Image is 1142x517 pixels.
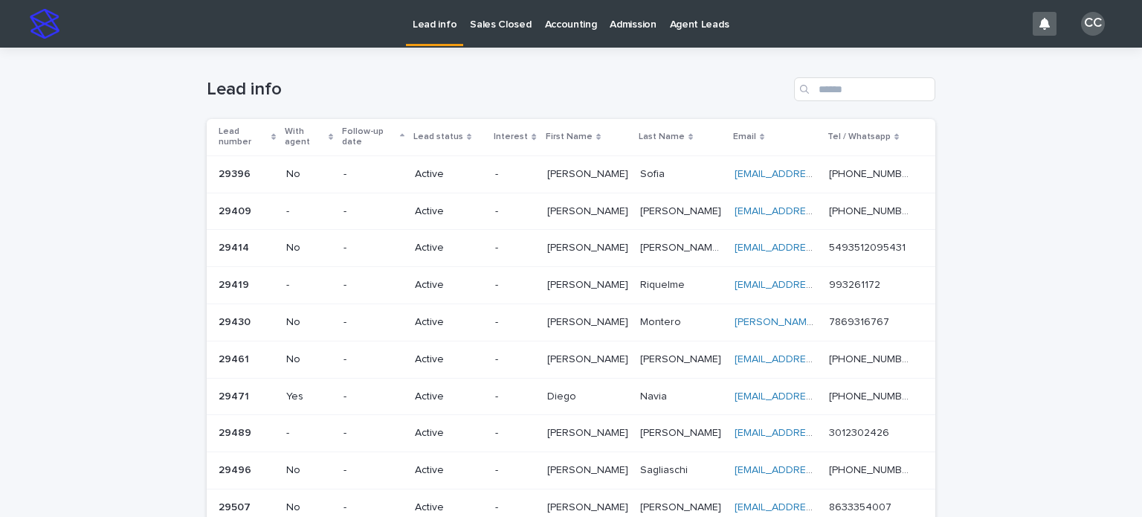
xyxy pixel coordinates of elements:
p: [PERSON_NAME] [547,202,631,218]
p: - [343,391,403,403]
tr: 2946129461 No-Active-[PERSON_NAME][PERSON_NAME] [PERSON_NAME][PERSON_NAME] [EMAIL_ADDRESS][DOMAIN... [207,341,935,378]
p: - [286,427,332,440]
p: [PERSON_NAME] [640,498,724,514]
a: [EMAIL_ADDRESS][DOMAIN_NAME] [735,280,903,290]
p: Active [415,242,483,254]
p: 29471 [219,388,252,403]
a: [EMAIL_ADDRESS][DOMAIN_NAME] [735,391,903,402]
p: With agent [285,123,325,151]
p: 8633354007 [829,498,894,514]
p: 993261172 [829,276,883,292]
p: - [495,205,535,218]
tr: 2948929489 --Active-[PERSON_NAME][PERSON_NAME] [PERSON_NAME][PERSON_NAME] [EMAIL_ADDRESS][DOMAIN_... [207,415,935,452]
p: - [495,242,535,254]
p: No [286,353,332,366]
p: [PHONE_NUMBER] [829,461,914,477]
p: Sagliaschi [640,461,691,477]
p: - [343,501,403,514]
p: [PHONE_NUMBER] [829,202,914,218]
p: - [343,279,403,292]
p: First Name [546,129,593,145]
p: 5493512095431 [829,239,909,254]
p: 29414 [219,239,252,254]
p: Active [415,205,483,218]
p: 29496 [219,461,254,477]
a: [EMAIL_ADDRESS][DOMAIN_NAME] [735,206,903,216]
a: [EMAIL_ADDRESS][DOMAIN_NAME] [735,502,903,513]
p: [PERSON_NAME] [547,313,631,329]
p: [PERSON_NAME] [PERSON_NAME] [640,239,726,254]
a: [EMAIL_ADDRESS][DOMAIN_NAME] [735,465,903,475]
tr: 2940929409 --Active-[PERSON_NAME][PERSON_NAME] [PERSON_NAME][PERSON_NAME] [EMAIL_ADDRESS][DOMAIN_... [207,193,935,230]
p: - [343,464,403,477]
p: [PERSON_NAME] [547,276,631,292]
p: Email [733,129,756,145]
p: [PERSON_NAME] [547,165,631,181]
p: [PERSON_NAME] [547,498,631,514]
div: CC [1081,12,1105,36]
p: - [343,205,403,218]
p: No [286,501,332,514]
p: - [343,316,403,329]
p: - [286,279,332,292]
p: [PHONE_NUMBER] [829,350,914,366]
p: No [286,464,332,477]
p: - [495,391,535,403]
p: Lead status [413,129,463,145]
p: No [286,168,332,181]
p: 29507 [219,498,254,514]
p: - [495,501,535,514]
p: - [495,316,535,329]
p: - [495,168,535,181]
p: - [343,353,403,366]
p: Montero [640,313,684,329]
p: Active [415,316,483,329]
p: 29409 [219,202,254,218]
p: Diego [547,388,579,403]
p: 3012302426 [829,424,892,440]
p: - [286,205,332,218]
p: [PERSON_NAME] [640,350,724,366]
tr: 2949629496 No-Active-[PERSON_NAME][PERSON_NAME] SagliaschiSagliaschi [EMAIL_ADDRESS][DOMAIN_NAME]... [207,452,935,489]
p: Last Name [639,129,685,145]
tr: 2941429414 No-Active-[PERSON_NAME][PERSON_NAME] [PERSON_NAME] [PERSON_NAME][PERSON_NAME] [PERSON_... [207,230,935,267]
tr: 2939629396 No-Active-[PERSON_NAME][PERSON_NAME] SofiaSofia [EMAIL_ADDRESS][DOMAIN_NAME] [PHONE_NU... [207,155,935,193]
p: Active [415,464,483,477]
p: Active [415,391,483,403]
p: Active [415,279,483,292]
p: Lead number [219,123,268,151]
p: - [495,353,535,366]
p: Interest [494,129,528,145]
a: [EMAIL_ADDRESS][DOMAIN_NAME] [735,169,903,179]
p: No [286,242,332,254]
p: - [495,427,535,440]
p: 29430 [219,313,254,329]
p: 29419 [219,276,252,292]
p: - [495,279,535,292]
p: [PHONE_NUMBER] [829,388,914,403]
a: [EMAIL_ADDRESS][DOMAIN_NAME] [735,243,903,253]
p: 29489 [219,424,254,440]
p: - [343,168,403,181]
p: Active [415,501,483,514]
p: Active [415,353,483,366]
p: Sofia [640,165,668,181]
p: [PERSON_NAME] [640,424,724,440]
p: [PERSON_NAME] [547,350,631,366]
p: 29396 [219,165,254,181]
p: [PERSON_NAME] [547,461,631,477]
a: [EMAIL_ADDRESS][DOMAIN_NAME] [735,354,903,365]
p: No [286,316,332,329]
p: [PERSON_NAME] [547,424,631,440]
img: stacker-logo-s-only.png [30,9,59,39]
p: Navia [640,388,670,403]
p: Follow-up date [342,123,396,151]
h1: Lead info [207,79,788,100]
tr: 2943029430 No-Active-[PERSON_NAME][PERSON_NAME] MonteroMontero [PERSON_NAME][EMAIL_ADDRESS][PERSO... [207,304,935,341]
p: - [495,464,535,477]
input: Search [794,77,935,101]
p: - [343,427,403,440]
p: Active [415,427,483,440]
a: [EMAIL_ADDRESS][DOMAIN_NAME] [735,428,903,438]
